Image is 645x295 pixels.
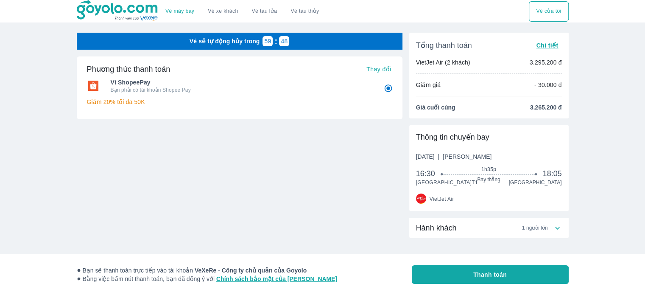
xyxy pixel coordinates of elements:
[416,58,470,67] p: VietJet Air (2 khách)
[165,8,194,14] a: Vé máy bay
[412,265,569,284] button: Thanh toán
[416,40,472,51] span: Tổng thanh toán
[438,153,440,160] span: |
[416,103,455,112] span: Giá cuối cùng
[416,132,562,142] div: Thông tin chuyến bay
[442,166,536,173] span: 1h35p
[416,152,492,161] span: [DATE]
[111,87,372,93] p: Bạn phải có tài khoản Shopee Pay
[195,267,307,274] strong: VeXeRe - Công ty chủ quản của Goyolo
[529,1,568,22] div: choose transportation mode
[409,218,569,238] div: Hành khách1 người lớn
[529,1,568,22] button: Vé của tôi
[111,78,372,87] span: Ví ShopeePay
[284,1,326,22] button: Vé tàu thủy
[443,153,491,160] span: [PERSON_NAME]
[87,64,170,74] h6: Phương thức thanh toán
[530,103,562,112] span: 3.265.200 đ
[442,176,536,183] span: Bay thẳng
[430,196,454,202] span: VietJet Air
[77,266,338,275] span: Bạn sẽ thanh toán trực tiếp vào tài khoản
[216,275,337,282] a: Chính sách bảo mật của [PERSON_NAME]
[416,169,442,179] span: 16:30
[77,275,338,283] span: Bằng việc bấm nút thanh toán, bạn đã đồng ý với
[534,81,562,89] p: - 30.000 đ
[522,225,548,231] span: 1 người lớn
[363,63,394,75] button: Thay đổi
[416,223,457,233] span: Hành khách
[245,1,284,22] a: Vé tàu lửa
[416,81,441,89] p: Giảm giá
[473,270,507,279] span: Thanh toán
[536,42,558,49] span: Chi tiết
[87,98,392,106] p: Giảm 20% tối đa 50K
[87,76,392,96] div: Ví ShopeePayVí ShopeePayBạn phải có tài khoản Shopee Pay
[281,37,288,45] p: 48
[533,39,561,51] button: Chi tiết
[530,58,562,67] p: 3.295.200 đ
[159,1,326,22] div: choose transportation mode
[190,37,260,45] p: Vé sẽ tự động hủy trong
[87,81,100,91] img: Ví ShopeePay
[208,8,238,14] a: Vé xe khách
[265,37,271,45] p: 59
[273,37,279,45] p: :
[542,169,561,179] span: 18:05
[366,66,391,73] span: Thay đổi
